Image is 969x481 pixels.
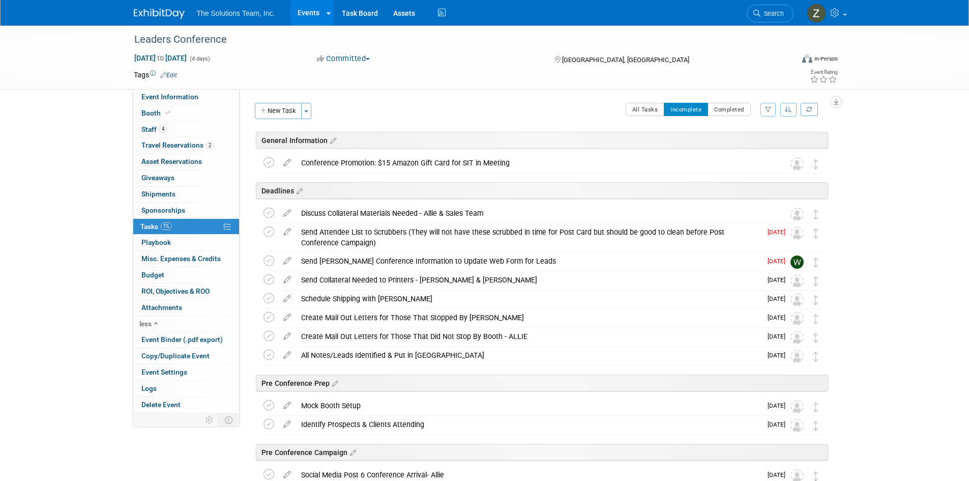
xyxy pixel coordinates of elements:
a: edit [278,420,296,429]
div: Mock Booth Setup [296,397,761,414]
div: Event Format [733,53,838,68]
span: Copy/Duplicate Event [141,352,210,360]
img: Format-Inperson.png [802,54,812,63]
a: Edit sections [330,378,338,388]
img: Unassigned [790,419,804,432]
a: Travel Reservations2 [133,137,239,153]
a: Budget [133,267,239,283]
a: Edit [160,72,177,79]
span: 2 [206,142,214,149]
span: (4 days) [189,55,210,62]
img: Unassigned [790,293,804,306]
div: Create Mail Out Letters for Those That Did Not Stop By Booth - ALLIE [296,328,761,345]
div: Send Attendee List to Scrubbers (They will not have these scrubbed in time for Post Card but shou... [296,223,761,251]
a: Attachments [133,300,239,316]
a: edit [278,401,296,410]
a: Refresh [801,103,818,116]
button: All Tasks [626,103,665,116]
span: Travel Reservations [141,141,214,149]
div: Leaders Conference [131,31,778,49]
span: [DATE] [768,229,790,236]
a: Giveaways [133,170,239,186]
td: Tags [134,70,177,80]
a: edit [278,332,296,341]
i: Move task [813,314,818,324]
a: ROI, Objectives & ROO [133,284,239,299]
a: Logs [133,381,239,397]
i: Move task [813,295,818,305]
i: Move task [813,421,818,431]
a: edit [278,275,296,285]
i: Move task [813,352,818,361]
img: Will Orzechowski [790,256,804,269]
a: less [133,316,239,332]
span: Search [760,10,784,17]
img: Unassigned [790,227,804,240]
div: Create Mail Out Letters for Those That Stopped By [PERSON_NAME] [296,309,761,326]
i: Move task [813,402,818,412]
a: edit [278,257,296,266]
a: Playbook [133,235,239,250]
i: Move task [813,333,818,343]
td: Toggle Event Tabs [218,413,239,427]
div: Conference Promotion: $15 Amazon Gift Card for SIT in Meeting [296,154,770,172]
span: [DATE] [768,295,790,302]
span: Attachments [141,303,182,312]
a: edit [278,294,296,303]
img: Unassigned [790,331,804,344]
span: Tasks [140,222,172,231]
span: Sponsorships [141,206,185,214]
span: Misc. Expenses & Credits [141,254,221,263]
span: 1% [161,222,172,230]
i: Booth reservation complete [165,110,170,116]
a: Tasks1% [133,219,239,235]
span: [DATE] [768,352,790,359]
span: The Solutions Team, Inc. [197,9,275,17]
span: Logs [141,384,157,392]
div: In-Person [814,55,838,63]
span: [DATE] [DATE] [134,53,187,63]
span: [DATE] [768,333,790,340]
i: Move task [813,276,818,286]
div: Deadlines [256,182,828,199]
a: edit [278,158,296,167]
img: Unassigned [790,157,804,171]
span: Asset Reservations [141,157,202,165]
span: Shipments [141,190,175,198]
span: ROI, Objectives & ROO [141,287,210,295]
a: Copy/Duplicate Event [133,348,239,364]
span: [DATE] [768,258,790,265]
img: Unassigned [790,312,804,325]
div: Send [PERSON_NAME] Conference Information to Update Web Form for Leads [296,252,761,270]
a: Asset Reservations [133,154,239,169]
a: edit [278,209,296,218]
i: Move task [813,471,818,481]
a: Event Information [133,89,239,105]
span: [DATE] [768,402,790,409]
i: Move task [813,229,818,238]
a: Event Settings [133,364,239,380]
a: edit [278,351,296,360]
button: Committed [313,53,374,64]
div: Send Collateral Needed to Printers - [PERSON_NAME] & [PERSON_NAME] [296,271,761,289]
a: Misc. Expenses & Credits [133,251,239,267]
span: [DATE] [768,471,790,478]
span: Event Settings [141,368,187,376]
a: Sponsorships [133,203,239,218]
i: Move task [813,210,818,219]
div: Pre Conference Prep [256,375,828,391]
a: Staff4 [133,122,239,137]
span: Budget [141,271,164,279]
span: Staff [141,125,167,133]
span: less [139,320,152,328]
img: ExhibitDay [134,9,185,19]
i: Move task [813,159,818,169]
img: Unassigned [790,274,804,288]
span: to [156,54,165,62]
div: Discuss Collateral Materials Needed - Allie & Sales Team [296,205,770,222]
span: Event Information [141,93,198,101]
a: Edit sections [347,447,356,457]
a: Event Binder (.pdf export) [133,332,239,348]
div: Pre Conference Campaign [256,444,828,461]
div: Event Rating [810,70,837,75]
